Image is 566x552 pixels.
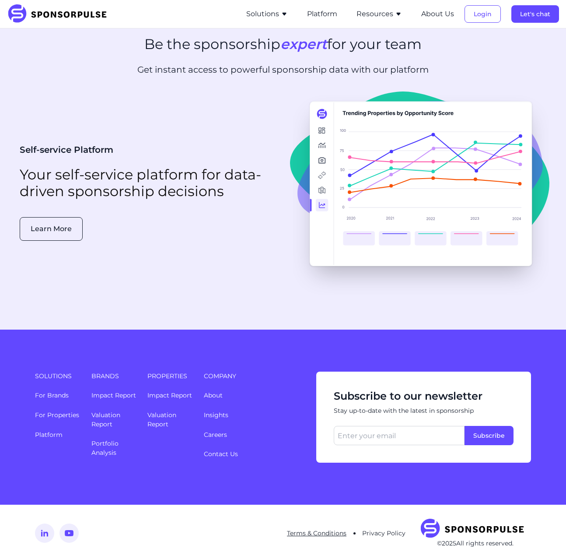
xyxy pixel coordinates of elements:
[511,10,559,18] a: Let's chat
[91,439,119,457] a: Portfolio Analysis
[421,10,454,18] a: About Us
[20,166,273,200] h2: Your self-service platform for data-driven sponsorship decisions
[362,529,405,537] a: Privacy Policy
[91,411,120,428] a: Valuation Report
[204,391,223,399] a: About
[334,407,514,415] span: Stay up-to-date with the latest in sponsorship
[511,5,559,23] button: Let's chat
[144,36,422,53] h2: Be the sponsorship for your team
[204,411,228,419] a: Insights
[7,4,113,24] img: SponsorPulse
[204,450,238,458] a: Contact Us
[465,5,501,23] button: Login
[419,519,531,539] img: SponsorPulse
[334,426,465,445] input: Enter your email
[83,63,483,76] p: Get instant access to powerful sponsorship data with our platform
[35,391,69,399] a: For Brands
[35,372,81,380] span: Solutions
[147,372,193,380] span: Properties
[35,431,63,439] a: Platform
[204,372,306,380] span: Company
[419,539,531,548] p: © 2025 All rights reserved.
[465,10,501,18] a: Login
[307,9,337,19] button: Platform
[147,391,192,399] a: Impact Report
[465,426,514,445] button: Subscribe
[35,524,54,543] img: LinkedIn
[20,225,83,233] a: Learn More
[204,431,227,439] a: Careers
[59,524,79,543] img: YouTube
[20,217,83,241] button: Learn More
[91,372,137,380] span: Brands
[147,411,176,428] a: Valuation Report
[356,9,402,19] button: Resources
[522,510,566,552] iframe: Chat Widget
[421,9,454,19] button: About Us
[334,389,514,403] span: Subscribe to our newsletter
[280,35,327,53] span: expert
[307,10,337,18] a: Platform
[287,529,346,537] a: Terms & Conditions
[20,144,113,155] span: Self-service Platform
[246,9,288,19] button: Solutions
[35,411,79,419] a: For Properties
[91,391,136,399] a: Impact Report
